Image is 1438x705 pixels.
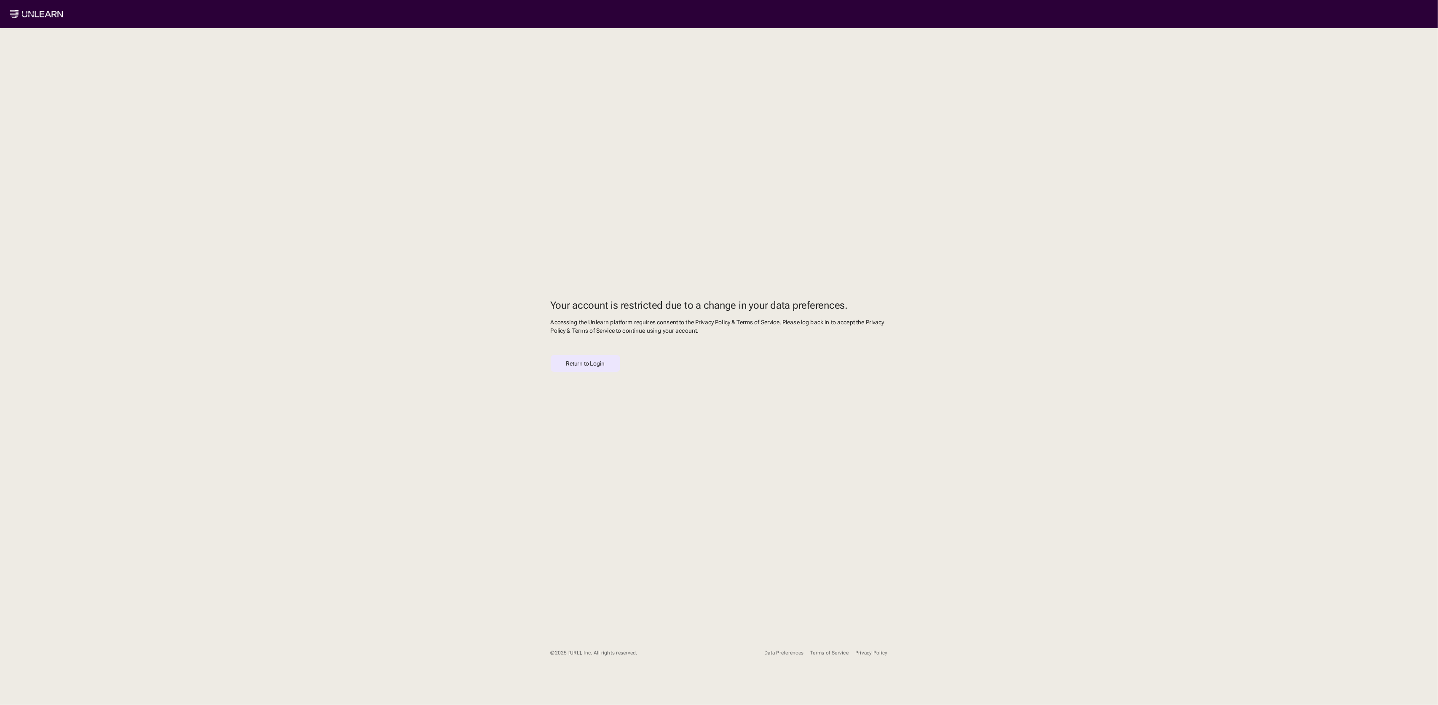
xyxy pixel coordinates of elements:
span: © [551,650,555,656]
div: Return to Login [566,360,605,367]
a: Terms of Service [810,650,849,656]
div: Your account is restricted due to a change in your data preferences. [551,299,888,311]
a: Data Preferences [764,650,803,656]
div: Accessing the Unlearn platform requires consent to the Privacy Policy & Terms of Service. Please ... [551,318,888,335]
a: Privacy Policy [855,650,887,656]
div: 2025 [URL], Inc. All rights reserved. [551,650,637,656]
img: Unlearn logo [10,10,63,18]
button: Return to Login [551,355,620,372]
